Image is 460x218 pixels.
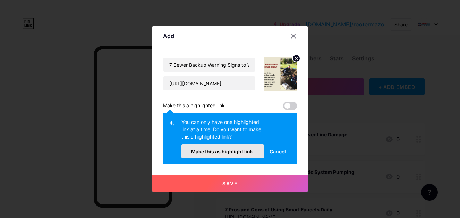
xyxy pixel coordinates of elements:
button: Cancel [264,144,291,158]
button: Make this as highlight link. [181,144,264,158]
div: You can only have one highlighted link at a time. Do you want to make this a highlighted link? [181,118,264,144]
span: Cancel [270,148,286,155]
span: Save [222,181,238,186]
div: Make this a highlighted link [163,102,225,110]
input: URL [163,76,255,90]
input: Title [163,58,255,72]
div: Add [163,32,174,40]
img: link_thumbnail [264,57,297,91]
button: Save [152,175,308,192]
span: Make this as highlight link. [191,149,254,154]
